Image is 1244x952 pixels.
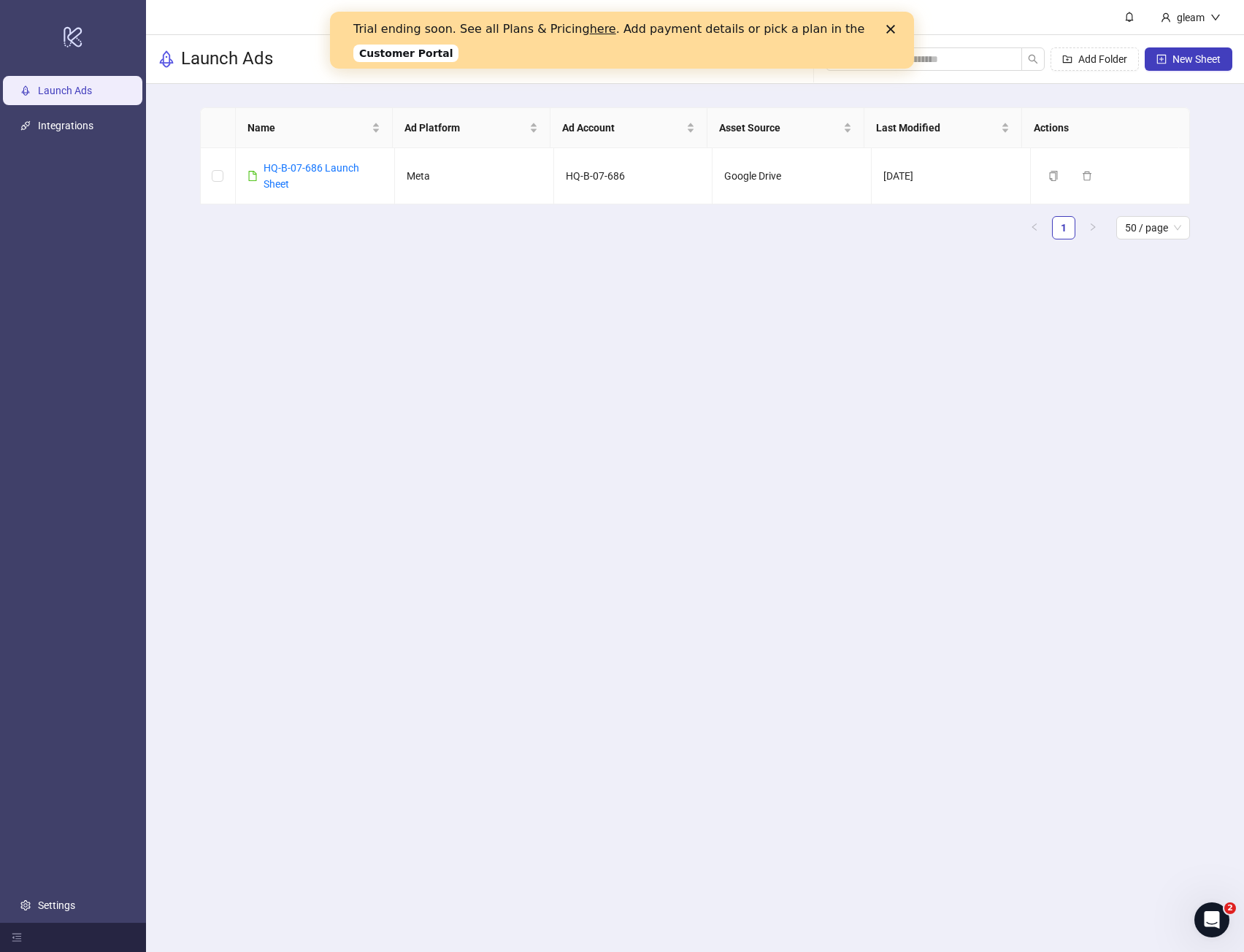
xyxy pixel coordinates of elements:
[395,148,554,204] td: Meta
[1022,108,1179,148] th: Actions
[1030,223,1039,231] span: left
[1062,54,1072,64] span: folder-add
[1052,216,1075,239] li: 1
[562,120,683,136] span: Ad Account
[1124,12,1134,22] span: bell
[264,162,359,190] a: HQ-B-07-686 Launch Sheet
[181,47,273,71] h3: Launch Ads
[719,120,840,136] span: Asset Source
[1210,12,1221,23] span: down
[1053,217,1075,239] a: 1
[1224,902,1236,914] span: 2
[707,108,864,148] th: Asset Source
[1082,171,1092,181] span: delete
[1028,54,1038,64] span: search
[1081,216,1105,239] li: Next Page
[554,148,713,204] td: HQ-B-07-686
[876,120,997,136] span: Last Modified
[1023,216,1046,239] li: Previous Page
[236,108,393,148] th: Name
[38,899,75,911] a: Settings
[12,932,22,943] span: menu-fold
[1051,47,1139,71] button: Add Folder
[1081,216,1105,239] button: right
[1156,54,1167,64] span: plus-square
[158,50,175,68] span: rocket
[1172,53,1221,65] span: New Sheet
[404,120,526,136] span: Ad Platform
[872,148,1031,204] td: [DATE]
[247,120,369,136] span: Name
[38,85,92,96] a: Launch Ads
[247,171,258,181] span: file
[1088,223,1097,231] span: right
[1194,902,1229,937] iframe: Intercom live chat
[38,120,93,131] a: Integrations
[330,12,914,69] iframe: Intercom live chat banner
[864,108,1021,148] th: Last Modified
[1125,217,1181,239] span: 50 / page
[1023,216,1046,239] button: left
[1048,171,1059,181] span: copy
[1171,9,1210,26] div: gleam
[713,148,872,204] td: Google Drive
[550,108,707,148] th: Ad Account
[1116,216,1190,239] div: Page Size
[1078,53,1127,65] span: Add Folder
[393,108,550,148] th: Ad Platform
[1145,47,1232,71] button: New Sheet
[556,13,571,22] div: Close
[1161,12,1171,23] span: user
